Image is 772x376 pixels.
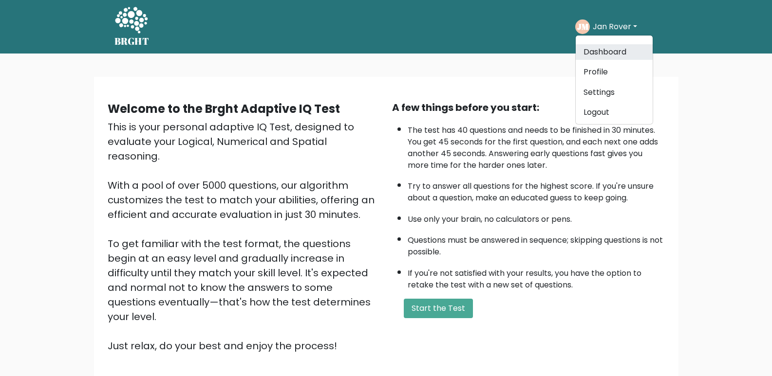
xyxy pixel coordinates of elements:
[577,21,588,32] text: JM
[576,44,653,60] a: Dashboard
[108,120,380,353] div: This is your personal adaptive IQ Test, designed to evaluate your Logical, Numerical and Spatial ...
[408,230,665,258] li: Questions must be answered in sequence; skipping questions is not possible.
[408,120,665,171] li: The test has 40 questions and needs to be finished in 30 minutes. You get 45 seconds for the firs...
[590,20,640,33] button: Jan Rover
[408,263,665,291] li: If you're not satisfied with your results, you have the option to retake the test with a new set ...
[408,209,665,225] li: Use only your brain, no calculators or pens.
[576,85,653,100] a: Settings
[114,36,150,47] h5: BRGHT
[114,4,150,50] a: BRGHT
[576,64,653,80] a: Profile
[404,299,473,318] button: Start the Test
[108,101,340,117] b: Welcome to the Brght Adaptive IQ Test
[576,105,653,120] a: Logout
[392,100,665,115] div: A few things before you start:
[408,176,665,204] li: Try to answer all questions for the highest score. If you're unsure about a question, make an edu...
